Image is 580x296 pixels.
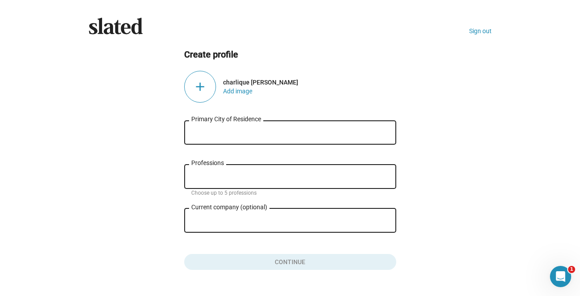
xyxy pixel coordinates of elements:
div: charlique [PERSON_NAME] [223,79,396,86]
mat-hint: Choose up to 5 professions [191,190,257,197]
iframe: Intercom live chat [550,266,571,287]
h2: Create profile [184,49,396,61]
span: 1 [568,266,575,273]
button: Open Add Image Dialog [223,88,252,95]
a: Sign out [469,27,492,35]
